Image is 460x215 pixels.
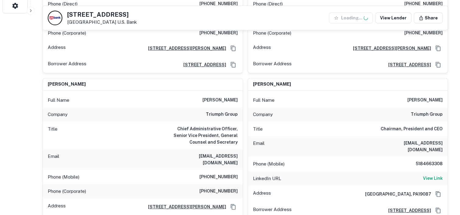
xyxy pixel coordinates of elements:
[165,153,238,166] h6: [EMAIL_ADDRESS][DOMAIN_NAME]
[253,140,265,153] p: Email
[253,29,291,37] p: Phone (Corporate)
[206,111,238,118] h6: triumph group
[360,191,431,197] h6: [GEOGRAPHIC_DATA], PA19087
[202,97,238,104] h6: [PERSON_NAME]
[381,125,443,133] h6: Chairman, President and CEO
[430,166,460,196] iframe: Chat Widget
[383,207,431,214] a: [STREET_ADDRESS]
[229,202,238,211] button: Copy Address
[165,125,238,145] h6: Chief Administrative Officer, Senior Vice President, General Counsel and Secretary
[199,0,238,8] h6: [PHONE_NUMBER]
[229,44,238,53] button: Copy Address
[253,0,283,8] p: Phone (Direct)
[253,97,275,104] p: Full Name
[423,175,443,182] a: View Link
[117,19,137,25] a: U.s. Bank
[404,29,443,37] h6: [PHONE_NUMBER]
[67,12,137,18] h5: [STREET_ADDRESS]
[404,0,443,8] h6: [PHONE_NUMBER]
[48,153,59,166] p: Email
[48,60,86,69] p: Borrower Address
[434,60,443,69] button: Copy Address
[411,111,443,118] h6: triumph group
[143,203,226,210] a: [STREET_ADDRESS][PERSON_NAME]
[375,12,411,23] a: View Lender
[48,125,57,145] p: Title
[370,140,443,153] h6: [EMAIL_ADDRESS][DOMAIN_NAME]
[383,61,431,68] a: [STREET_ADDRESS]
[253,111,273,118] p: Company
[348,45,431,52] a: [STREET_ADDRESS][PERSON_NAME]
[67,19,137,25] p: [GEOGRAPHIC_DATA]
[253,125,263,133] p: Title
[253,206,292,215] p: Borrower Address
[48,97,69,104] p: Full Name
[48,0,78,8] p: Phone (Direct)
[253,44,271,53] p: Address
[48,202,66,211] p: Address
[199,29,238,37] h6: [PHONE_NUMBER]
[414,12,443,23] button: Share
[229,60,238,69] button: Copy Address
[253,81,291,88] h6: [PERSON_NAME]
[48,188,86,195] p: Phone (Corporate)
[48,111,67,118] p: Company
[48,81,86,88] h6: [PERSON_NAME]
[199,173,238,181] h6: [PHONE_NUMBER]
[434,206,443,215] button: Copy Address
[178,61,226,68] a: [STREET_ADDRESS]
[253,60,292,69] p: Borrower Address
[253,189,271,199] p: Address
[407,97,443,104] h6: [PERSON_NAME]
[48,44,66,53] p: Address
[406,160,443,168] h6: 5184663308
[143,45,226,52] a: [STREET_ADDRESS][PERSON_NAME]
[253,160,285,168] p: Phone (Mobile)
[48,29,86,37] p: Phone (Corporate)
[199,188,238,195] h6: [PHONE_NUMBER]
[253,175,281,182] p: LinkedIn URL
[48,173,79,181] p: Phone (Mobile)
[434,44,443,53] button: Copy Address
